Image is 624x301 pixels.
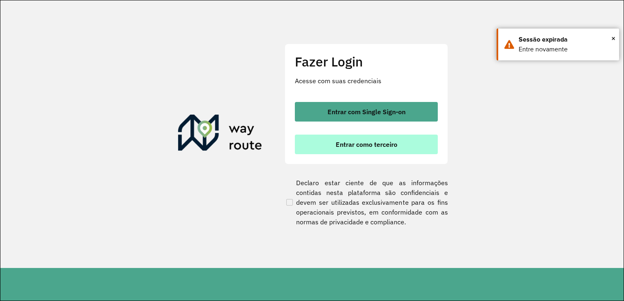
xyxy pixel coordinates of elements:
[611,32,615,44] span: ×
[295,102,438,122] button: button
[519,44,613,54] div: Entre novamente
[178,115,262,154] img: Roteirizador AmbevTech
[611,32,615,44] button: Close
[295,135,438,154] button: button
[519,35,613,44] div: Sessão expirada
[328,108,406,115] span: Entrar com Single Sign-on
[336,141,397,148] span: Entrar como terceiro
[295,76,438,86] p: Acesse com suas credenciais
[285,178,448,227] label: Declaro estar ciente de que as informações contidas nesta plataforma são confidenciais e devem se...
[295,54,438,69] h2: Fazer Login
